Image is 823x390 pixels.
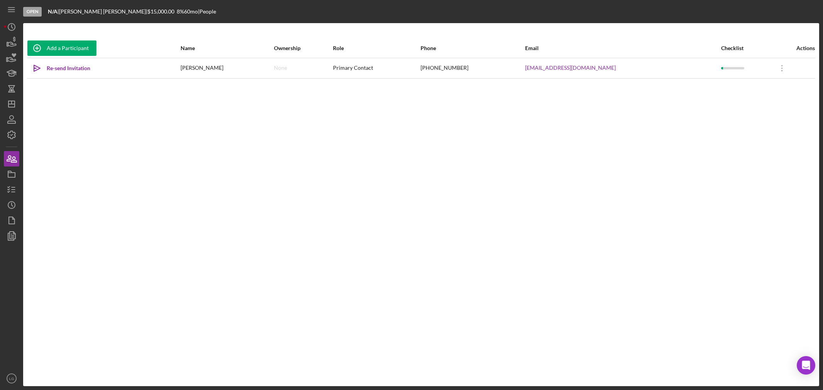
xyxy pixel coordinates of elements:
div: [PHONE_NUMBER] [421,59,524,78]
div: | People [198,8,216,15]
b: N/A [48,8,57,15]
text: LG [9,377,14,381]
button: LG [4,371,19,386]
div: Name [181,45,273,51]
div: Email [525,45,721,51]
div: 60 mo [184,8,198,15]
a: [EMAIL_ADDRESS][DOMAIN_NAME] [525,65,616,71]
div: Actions [772,45,815,51]
div: Open [23,7,42,17]
div: Add a Participant [47,40,89,56]
div: None [274,65,287,71]
div: 8 % [177,8,184,15]
div: Re-send Invitation [47,61,90,76]
div: [PERSON_NAME] [181,59,273,78]
div: Role [333,45,420,51]
div: Phone [421,45,524,51]
div: | [48,8,59,15]
button: Add a Participant [27,40,96,56]
div: [PERSON_NAME] [PERSON_NAME] | [59,8,147,15]
div: Open Intercom Messenger [797,356,815,375]
div: $15,000.00 [147,8,177,15]
div: Ownership [274,45,332,51]
div: Primary Contact [333,59,420,78]
button: Re-send Invitation [27,61,98,76]
div: Checklist [721,45,772,51]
